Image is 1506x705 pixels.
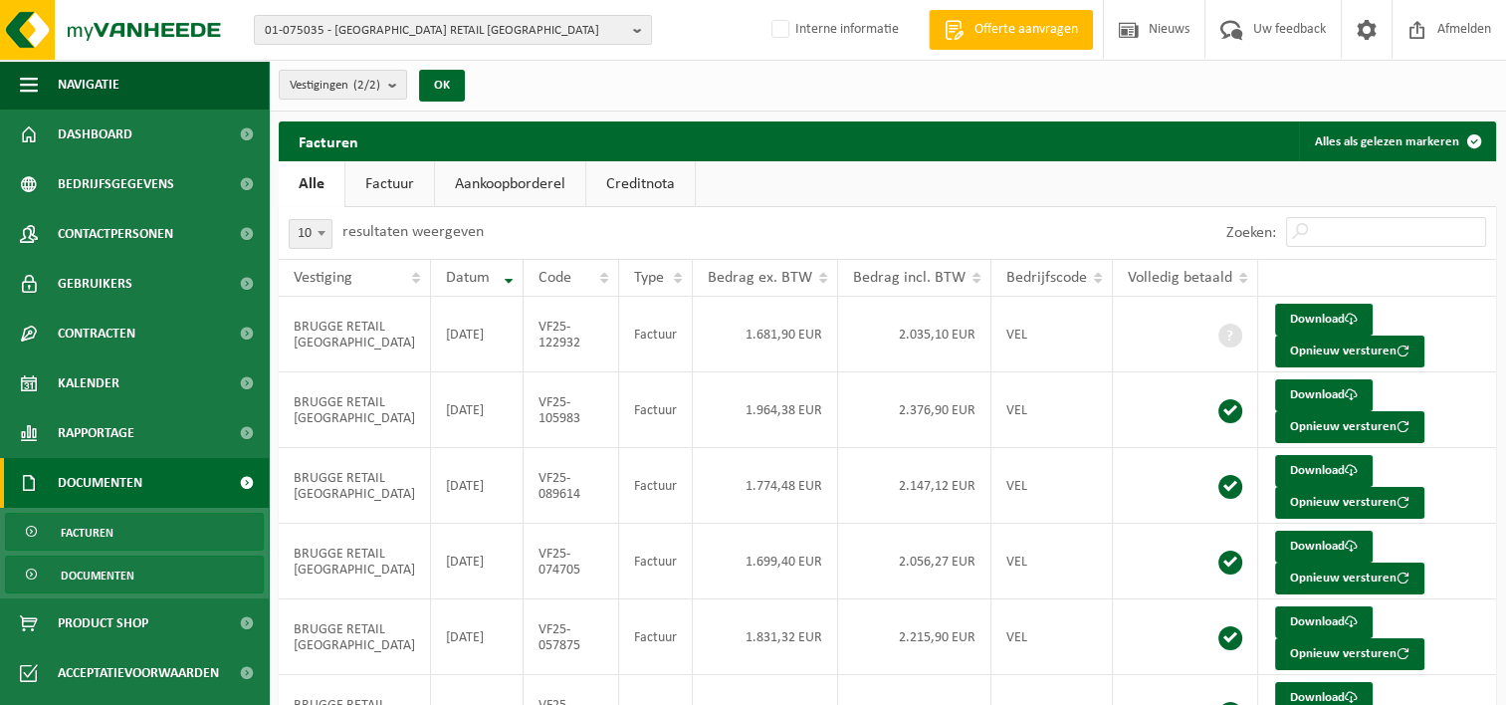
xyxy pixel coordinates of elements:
[538,270,571,286] span: Code
[290,71,380,101] span: Vestigingen
[431,599,524,675] td: [DATE]
[838,448,991,524] td: 2.147,12 EUR
[838,372,991,448] td: 2.376,90 EUR
[1275,411,1424,443] button: Opnieuw versturen
[279,448,431,524] td: BRUGGE RETAIL [GEOGRAPHIC_DATA]
[1275,563,1424,594] button: Opnieuw versturen
[5,556,264,593] a: Documenten
[1275,304,1373,336] a: Download
[290,220,331,248] span: 10
[58,309,135,358] span: Contracten
[58,358,119,408] span: Kalender
[419,70,465,102] button: OK
[991,448,1113,524] td: VEL
[58,60,119,110] span: Navigatie
[435,161,585,207] a: Aankoopborderel
[431,372,524,448] td: [DATE]
[61,557,134,594] span: Documenten
[838,297,991,372] td: 2.035,10 EUR
[1275,638,1424,670] button: Opnieuw versturen
[619,372,693,448] td: Factuur
[279,599,431,675] td: BRUGGE RETAIL [GEOGRAPHIC_DATA]
[279,524,431,599] td: BRUGGE RETAIL [GEOGRAPHIC_DATA]
[838,599,991,675] td: 2.215,90 EUR
[619,448,693,524] td: Factuur
[1275,487,1424,519] button: Opnieuw versturen
[969,20,1083,40] span: Offerte aanvragen
[586,161,695,207] a: Creditnota
[693,599,838,675] td: 1.831,32 EUR
[431,524,524,599] td: [DATE]
[1275,455,1373,487] a: Download
[991,372,1113,448] td: VEL
[693,297,838,372] td: 1.681,90 EUR
[58,159,174,209] span: Bedrijfsgegevens
[58,648,219,698] span: Acceptatievoorwaarden
[1275,379,1373,411] a: Download
[431,448,524,524] td: [DATE]
[58,110,132,159] span: Dashboard
[345,161,434,207] a: Factuur
[619,524,693,599] td: Factuur
[853,270,966,286] span: Bedrag incl. BTW
[279,70,407,100] button: Vestigingen(2/2)
[1275,531,1373,563] a: Download
[619,297,693,372] td: Factuur
[289,219,332,249] span: 10
[279,372,431,448] td: BRUGGE RETAIL [GEOGRAPHIC_DATA]
[431,297,524,372] td: [DATE]
[254,15,652,45] button: 01-075035 - [GEOGRAPHIC_DATA] RETAIL [GEOGRAPHIC_DATA]
[708,270,812,286] span: Bedrag ex. BTW
[767,15,899,45] label: Interne informatie
[342,224,484,240] label: resultaten weergeven
[693,448,838,524] td: 1.774,48 EUR
[634,270,664,286] span: Type
[279,121,378,160] h2: Facturen
[1275,606,1373,638] a: Download
[524,297,619,372] td: VF25-122932
[58,598,148,648] span: Product Shop
[61,514,113,552] span: Facturen
[446,270,490,286] span: Datum
[58,209,173,259] span: Contactpersonen
[991,524,1113,599] td: VEL
[265,16,625,46] span: 01-075035 - [GEOGRAPHIC_DATA] RETAIL [GEOGRAPHIC_DATA]
[524,372,619,448] td: VF25-105983
[524,599,619,675] td: VF25-057875
[524,448,619,524] td: VF25-089614
[279,297,431,372] td: BRUGGE RETAIL [GEOGRAPHIC_DATA]
[1128,270,1232,286] span: Volledig betaald
[279,161,344,207] a: Alle
[353,79,380,92] count: (2/2)
[1006,270,1087,286] span: Bedrijfscode
[524,524,619,599] td: VF25-074705
[838,524,991,599] td: 2.056,27 EUR
[693,524,838,599] td: 1.699,40 EUR
[991,599,1113,675] td: VEL
[1275,336,1424,367] button: Opnieuw versturen
[991,297,1113,372] td: VEL
[58,458,142,508] span: Documenten
[5,513,264,551] a: Facturen
[58,408,134,458] span: Rapportage
[929,10,1093,50] a: Offerte aanvragen
[1299,121,1494,161] button: Alles als gelezen markeren
[619,599,693,675] td: Factuur
[58,259,132,309] span: Gebruikers
[693,372,838,448] td: 1.964,38 EUR
[294,270,352,286] span: Vestiging
[1226,225,1276,241] label: Zoeken:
